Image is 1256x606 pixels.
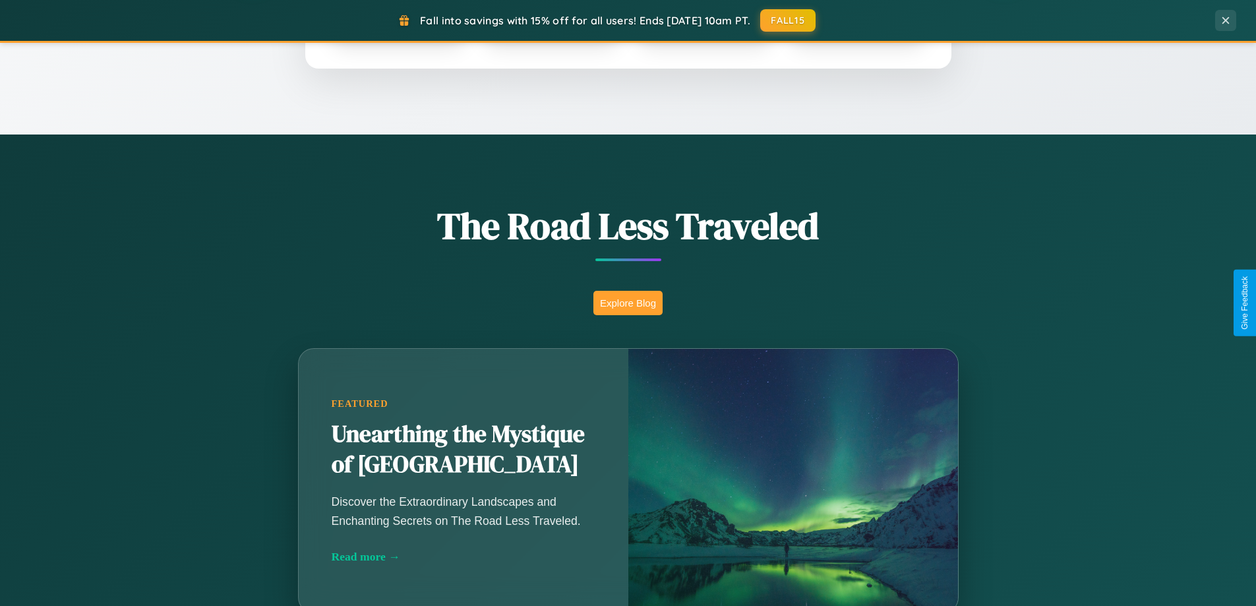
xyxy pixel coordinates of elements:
p: Discover the Extraordinary Landscapes and Enchanting Secrets on The Road Less Traveled. [332,493,595,530]
button: FALL15 [760,9,816,32]
div: Read more → [332,550,595,564]
div: Featured [332,398,595,409]
h2: Unearthing the Mystique of [GEOGRAPHIC_DATA] [332,419,595,480]
span: Fall into savings with 15% off for all users! Ends [DATE] 10am PT. [420,14,750,27]
h1: The Road Less Traveled [233,200,1024,251]
button: Explore Blog [593,291,663,315]
div: Give Feedback [1240,276,1249,330]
